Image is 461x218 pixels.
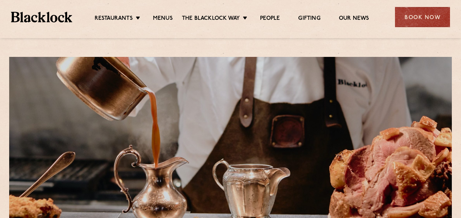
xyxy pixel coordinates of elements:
div: Book Now [395,7,450,27]
img: BL_Textured_Logo-footer-cropped.svg [11,12,72,22]
a: People [260,15,280,23]
a: Our News [339,15,369,23]
a: Restaurants [95,15,133,23]
a: Gifting [298,15,320,23]
a: Menus [153,15,173,23]
a: The Blacklock Way [182,15,240,23]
